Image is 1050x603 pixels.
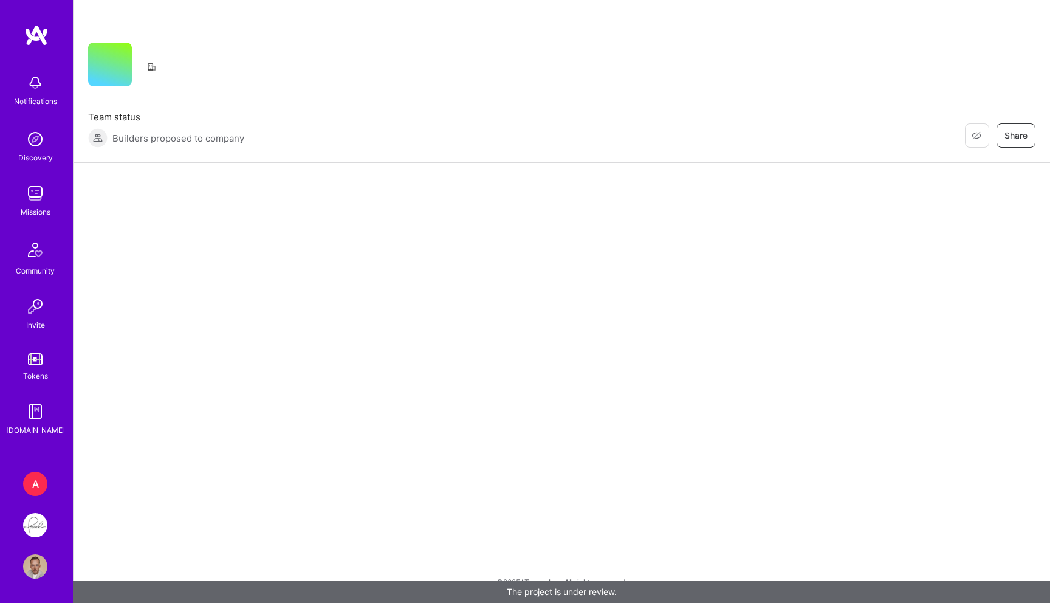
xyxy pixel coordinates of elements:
img: bell [23,71,47,95]
img: Invite [23,294,47,319]
button: Share [997,123,1035,148]
img: Pearl: Product Team [23,513,47,537]
img: Community [21,235,50,264]
a: User Avatar [20,554,50,579]
span: Builders proposed to company [112,132,244,145]
img: tokens [28,353,43,365]
span: Share [1004,129,1028,142]
img: discovery [23,127,47,151]
img: guide book [23,399,47,424]
span: Team status [88,111,244,123]
i: icon CompanyGray [146,62,156,72]
a: A [20,472,50,496]
i: icon EyeClosed [972,131,981,140]
a: Pearl: Product Team [20,513,50,537]
div: Discovery [18,151,53,164]
div: Community [16,264,55,277]
img: Builders proposed to company [88,128,108,148]
img: teamwork [23,181,47,205]
div: The project is under review. [73,581,1050,603]
div: [DOMAIN_NAME] [6,424,65,436]
div: Invite [26,319,45,331]
div: Missions [21,205,50,218]
img: User Avatar [23,554,47,579]
div: Notifications [14,95,57,108]
img: logo [24,24,49,46]
div: Tokens [23,370,48,382]
div: A [23,472,47,496]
